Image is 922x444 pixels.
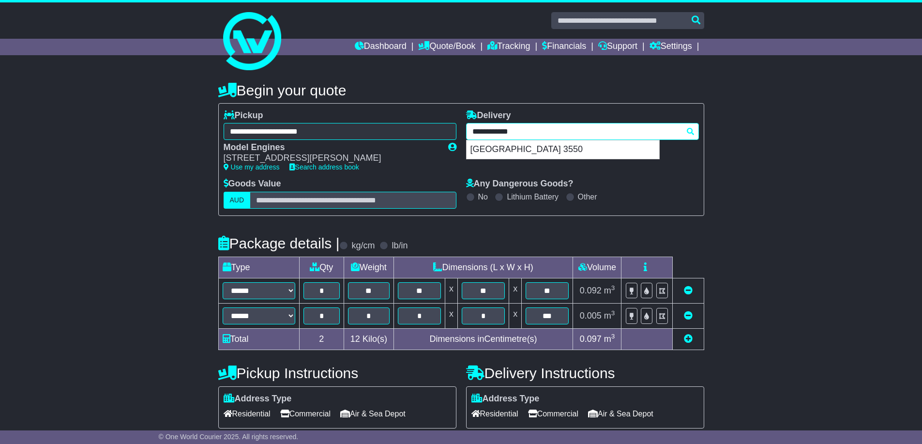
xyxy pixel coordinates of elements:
[393,328,573,350] td: Dimensions in Centimetre(s)
[650,39,692,55] a: Settings
[224,142,438,153] div: Model Engines
[580,311,602,321] span: 0.005
[218,365,456,381] h4: Pickup Instructions
[684,286,693,295] a: Remove this item
[351,241,375,251] label: kg/cm
[224,163,280,171] a: Use my address
[509,303,522,328] td: x
[350,334,360,344] span: 12
[604,286,615,295] span: m
[299,328,344,350] td: 2
[218,257,299,278] td: Type
[471,394,540,404] label: Address Type
[218,235,340,251] h4: Package details |
[611,284,615,291] sup: 3
[684,311,693,321] a: Remove this item
[299,257,344,278] td: Qty
[218,328,299,350] td: Total
[487,39,530,55] a: Tracking
[509,278,522,303] td: x
[611,333,615,340] sup: 3
[542,39,586,55] a: Financials
[466,110,511,121] label: Delivery
[611,309,615,317] sup: 3
[224,192,251,209] label: AUD
[280,406,331,421] span: Commercial
[224,394,292,404] label: Address Type
[159,433,299,441] span: © One World Courier 2025. All rights reserved.
[344,328,394,350] td: Kilo(s)
[224,153,438,164] div: [STREET_ADDRESS][PERSON_NAME]
[344,257,394,278] td: Weight
[598,39,637,55] a: Support
[340,406,406,421] span: Air & Sea Depot
[684,334,693,344] a: Add new item
[507,192,559,201] label: Lithium Battery
[578,192,597,201] label: Other
[445,278,457,303] td: x
[604,311,615,321] span: m
[478,192,488,201] label: No
[580,286,602,295] span: 0.092
[224,179,281,189] label: Goods Value
[355,39,407,55] a: Dashboard
[224,406,271,421] span: Residential
[418,39,475,55] a: Quote/Book
[604,334,615,344] span: m
[573,257,621,278] td: Volume
[466,365,704,381] h4: Delivery Instructions
[218,82,704,98] h4: Begin your quote
[445,303,457,328] td: x
[224,110,263,121] label: Pickup
[392,241,408,251] label: lb/in
[528,406,578,421] span: Commercial
[580,334,602,344] span: 0.097
[467,140,659,159] div: [GEOGRAPHIC_DATA] 3550
[466,179,574,189] label: Any Dangerous Goods?
[471,406,518,421] span: Residential
[588,406,653,421] span: Air & Sea Depot
[289,163,359,171] a: Search address book
[393,257,573,278] td: Dimensions (L x W x H)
